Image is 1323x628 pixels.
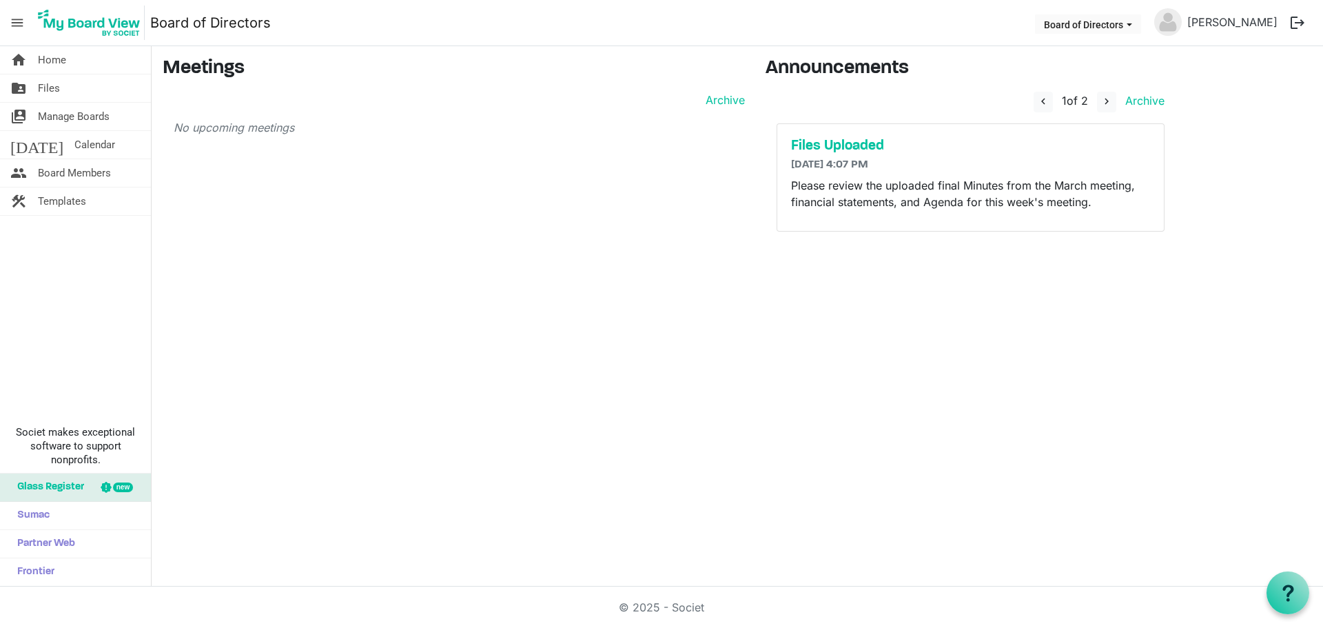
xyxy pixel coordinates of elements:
span: Sumac [10,502,50,529]
a: Archive [700,92,745,108]
a: Files Uploaded [791,138,1150,154]
span: switch_account [10,103,27,130]
p: Please review the uploaded final Minutes from the March meeting, financial statements, and Agenda... [791,177,1150,210]
button: logout [1283,8,1312,37]
span: Partner Web [10,530,75,558]
span: Templates [38,188,86,215]
a: Archive [1120,94,1165,108]
a: Board of Directors [150,9,271,37]
span: menu [4,10,30,36]
div: new [113,483,133,492]
a: My Board View Logo [34,6,150,40]
span: Glass Register [10,474,84,501]
span: of 2 [1062,94,1088,108]
span: Calendar [74,131,115,159]
h3: Meetings [163,57,745,81]
img: no-profile-picture.svg [1154,8,1182,36]
span: people [10,159,27,187]
a: © 2025 - Societ [619,600,704,614]
span: Board Members [38,159,111,187]
a: [PERSON_NAME] [1182,8,1283,36]
span: Frontier [10,558,54,586]
span: [DATE] 4:07 PM [791,159,868,170]
button: navigate_next [1097,92,1116,112]
span: navigate_next [1100,95,1113,108]
h3: Announcements [766,57,1176,81]
span: construction [10,188,27,215]
span: 1 [1062,94,1067,108]
span: home [10,46,27,74]
span: Home [38,46,66,74]
span: Files [38,74,60,102]
span: navigate_before [1037,95,1049,108]
p: No upcoming meetings [174,119,745,136]
span: Societ makes exceptional software to support nonprofits. [6,425,145,467]
img: My Board View Logo [34,6,145,40]
span: [DATE] [10,131,63,159]
button: navigate_before [1034,92,1053,112]
span: Manage Boards [38,103,110,130]
span: folder_shared [10,74,27,102]
button: Board of Directors dropdownbutton [1035,14,1141,34]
